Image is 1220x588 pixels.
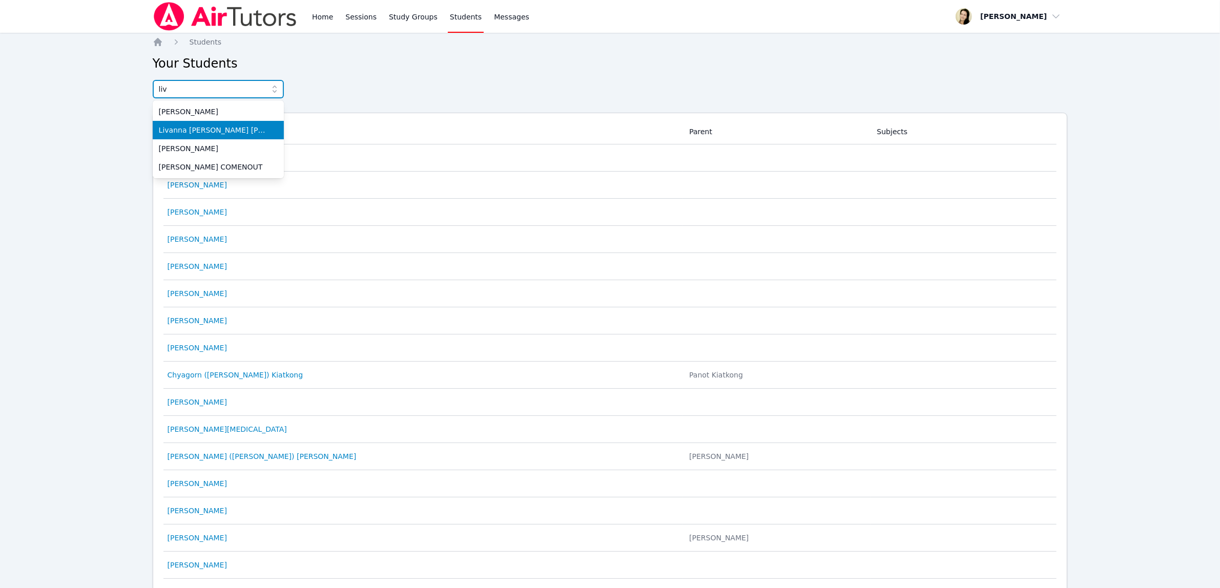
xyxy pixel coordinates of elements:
nav: Breadcrumb [153,37,1068,47]
h2: Your Students [153,55,1068,72]
a: [PERSON_NAME] [168,560,227,570]
tr: [PERSON_NAME] [163,389,1057,416]
a: Students [190,37,221,47]
a: [PERSON_NAME] [168,207,227,217]
tr: Chyagorn ([PERSON_NAME]) Kiatkong Panot Kiatkong [163,362,1057,389]
tr: [PERSON_NAME] [163,253,1057,280]
div: [PERSON_NAME] [689,533,864,543]
a: [PERSON_NAME] [168,316,227,326]
tr: [PERSON_NAME] [163,497,1057,524]
span: Students [190,38,221,46]
a: [PERSON_NAME] [168,478,227,489]
a: [PERSON_NAME] [168,261,227,271]
a: Chyagorn ([PERSON_NAME]) Kiatkong [168,370,303,380]
th: Student [163,119,684,144]
a: [PERSON_NAME] ([PERSON_NAME]) [PERSON_NAME] [168,451,357,461]
tr: [PERSON_NAME] [163,226,1057,253]
span: Messages [494,12,529,22]
tr: [PERSON_NAME] [163,552,1057,579]
th: Subjects [871,119,1057,144]
div: [PERSON_NAME] [689,451,864,461]
div: Panot Kiatkong [689,370,864,380]
span: [PERSON_NAME] [159,143,278,154]
tr: [PERSON_NAME] [PERSON_NAME] [163,524,1057,552]
tr: [PERSON_NAME] [163,172,1057,199]
tr: [PERSON_NAME] [163,199,1057,226]
tr: [PERSON_NAME] [163,144,1057,172]
tr: [PERSON_NAME] [163,334,1057,362]
tr: [PERSON_NAME][MEDICAL_DATA] [163,416,1057,443]
input: Quick Find a Student [153,80,284,98]
a: [PERSON_NAME] [168,343,227,353]
img: Air Tutors [153,2,298,31]
a: [PERSON_NAME] [168,533,227,543]
tr: [PERSON_NAME] [163,280,1057,307]
a: [PERSON_NAME] [168,234,227,244]
span: [PERSON_NAME] COMENOUT [159,162,278,172]
th: Parent [683,119,871,144]
a: [PERSON_NAME][MEDICAL_DATA] [168,424,287,434]
tr: [PERSON_NAME] [163,307,1057,334]
span: Livanna [PERSON_NAME] [PERSON_NAME] [159,125,278,135]
a: [PERSON_NAME] [168,506,227,516]
tr: [PERSON_NAME] ([PERSON_NAME]) [PERSON_NAME] [PERSON_NAME] [163,443,1057,470]
a: [PERSON_NAME] [168,397,227,407]
span: [PERSON_NAME] [159,107,278,117]
a: [PERSON_NAME] [168,288,227,299]
a: [PERSON_NAME] [168,180,227,190]
tr: [PERSON_NAME] [163,470,1057,497]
